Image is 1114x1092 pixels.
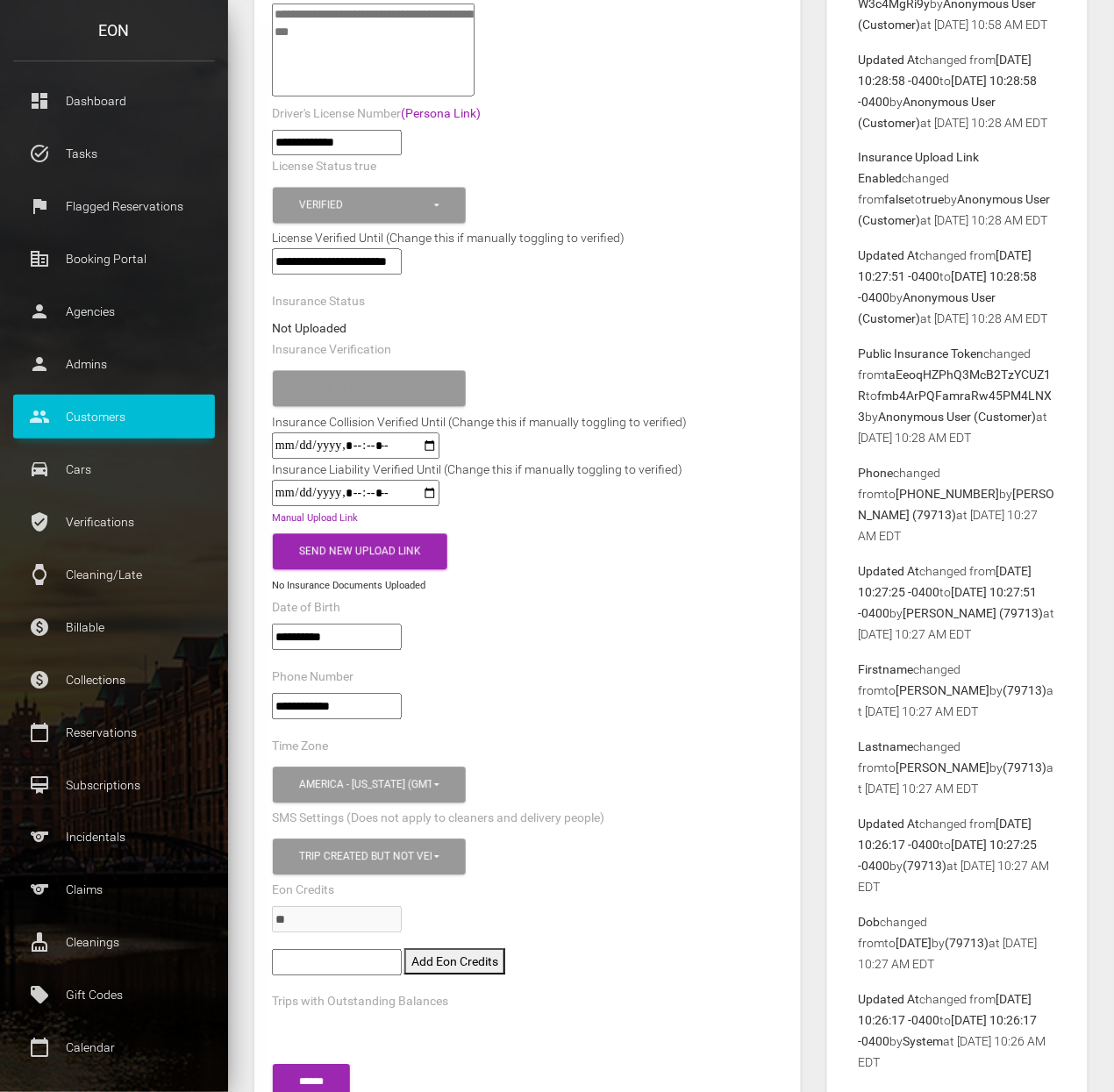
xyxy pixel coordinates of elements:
[878,410,1036,425] b: Anonymous User (Customer)
[273,371,466,407] button: Please select
[26,614,202,640] p: Billable
[858,660,1057,723] p: changed from to by at [DATE] 10:27 AM EDT
[272,994,448,1011] label: Trips with Outstanding Balances
[903,607,1043,621] b: [PERSON_NAME] (79713)
[858,147,1057,232] p: changed from to by at [DATE] 10:28 AM EDT
[896,761,989,775] b: [PERSON_NAME]
[13,447,215,491] a: drive_eta Cars
[273,188,466,224] button: Verified
[903,860,946,874] b: (79713)
[272,159,376,176] label: License Status true
[858,151,979,186] b: Insurance Upload Link Enabled
[26,193,202,219] p: Flagged Reservations
[13,395,215,439] a: people Customers
[13,710,215,754] a: calendar_today Reservations
[858,817,919,831] b: Updated At
[858,989,1057,1074] p: changed from to by at [DATE] 10:26 AM EDT
[903,1035,943,1049] b: System
[858,565,919,579] b: Updated At
[858,368,1051,403] b: taEeoqHZPhQ3McB2TzYCUZ1R
[858,814,1057,898] p: changed from to by at [DATE] 10:27 AM EDT
[858,912,1057,975] p: changed from to by at [DATE] 10:27 AM EDT
[858,49,1057,133] p: changed from to by at [DATE] 10:28 AM EDT
[272,669,353,687] label: Phone Number
[26,351,202,377] p: Admins
[858,347,983,361] b: Public Insurance Token
[26,88,202,114] p: Dashboard
[13,816,215,860] a: sports Incidentals
[273,534,447,570] button: Send New Upload Link
[273,767,466,803] button: America - New York (GMT -05:00)
[13,1026,215,1070] a: calendar_today Calendar
[273,839,466,875] button: Trip created but not verified, Customer is verified and trip is set to go
[272,882,334,900] label: Eon Credits
[13,921,215,965] a: cleaning_services Cleanings
[26,561,202,588] p: Cleaning/Late
[896,937,932,951] b: [DATE]
[272,739,328,756] label: Time Zone
[272,294,365,311] label: Insurance Status
[299,850,432,865] div: Trip created but not verified , Customer is verified and trip is set to go
[272,600,340,617] label: Date of Birth
[13,132,215,175] a: task_alt Tasks
[26,509,202,535] p: Verifications
[26,982,202,1009] p: Gift Codes
[26,824,202,851] p: Incidentals
[26,246,202,272] p: Booking Portal
[13,658,215,702] a: paid Collections
[272,342,391,360] label: Insurance Verification
[13,605,215,649] a: paid Billable
[945,937,989,951] b: (79713)
[26,719,202,746] p: Reservations
[26,1035,202,1061] p: Calendar
[858,463,1057,547] p: changed from to by at [DATE] 10:27 AM EDT
[896,684,989,698] b: [PERSON_NAME]
[272,513,358,525] a: Manual Upload Link
[13,289,215,333] a: person Agencies
[299,198,432,213] div: Verified
[272,581,425,592] small: No Insurance Documents Uploaded
[858,737,1057,800] p: changed from to by at [DATE] 10:27 AM EDT
[13,868,215,912] a: sports Claims
[26,877,202,903] p: Claims
[26,403,202,430] p: Customers
[858,916,880,930] b: Dob
[404,949,505,975] button: Add Eon Credits
[858,561,1057,646] p: changed from to by at [DATE] 10:27 AM EDT
[299,382,432,396] div: Please select
[401,106,481,120] a: (Persona Link)
[259,228,796,249] div: License Verified Until (Change this if manually toggling to verified)
[884,193,910,207] b: false
[26,140,202,167] p: Tasks
[26,772,202,798] p: Subscriptions
[26,456,202,482] p: Cars
[858,993,919,1007] b: Updated At
[858,467,893,481] b: Phone
[13,237,215,281] a: corporate_fare Booking Portal
[896,488,999,502] b: [PHONE_NUMBER]
[858,95,996,130] b: Anonymous User (Customer)
[26,667,202,693] p: Collections
[272,105,481,123] label: Driver's License Number
[259,460,696,481] div: Insurance Liability Verified Until (Change this if manually toggling to verified)
[1003,761,1046,775] b: (79713)
[858,663,913,677] b: Firstname
[858,740,913,754] b: Lastname
[858,344,1057,449] p: changed from to by at [DATE] 10:28 AM EDT
[272,810,604,828] label: SMS Settings (Does not apply to cleaners and delivery people)
[13,974,215,1017] a: local_offer Gift Codes
[26,298,202,325] p: Agencies
[259,412,700,433] div: Insurance Collision Verified Until (Change this if manually toggling to verified)
[858,249,919,263] b: Updated At
[13,763,215,807] a: card_membership Subscriptions
[13,342,215,386] a: person Admins
[858,246,1057,330] p: changed from to by at [DATE] 10:28 AM EDT
[13,184,215,228] a: flag Flagged Reservations
[272,322,346,336] strong: Not Uploaded
[26,930,202,956] p: Cleanings
[299,778,432,793] div: America - [US_STATE] (GMT -05:00)
[13,553,215,596] a: watch Cleaning/Late
[13,79,215,123] a: dashboard Dashboard
[858,389,1052,425] b: fmb4ArPQFamraRw45PM4LNX3
[858,53,919,67] b: Updated At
